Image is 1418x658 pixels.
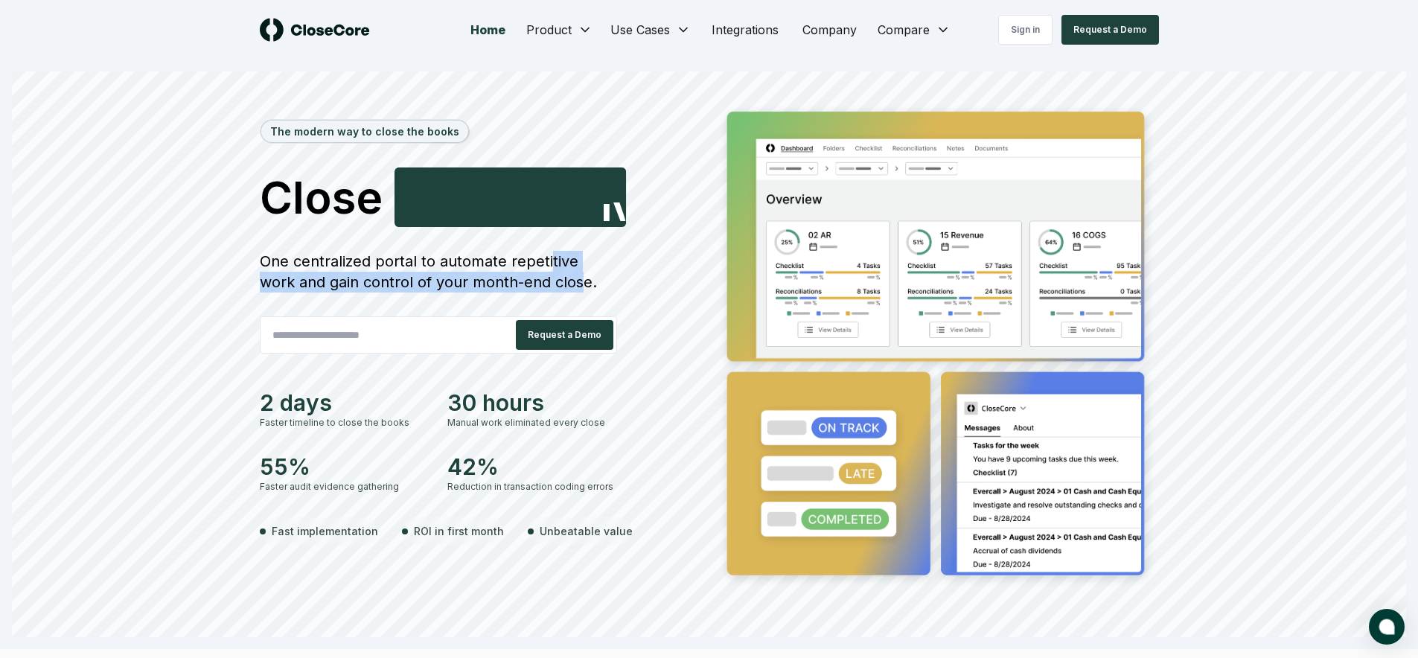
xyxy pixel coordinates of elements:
[461,218,487,263] span: c
[260,175,383,220] span: Close
[260,453,429,480] div: 55%
[260,480,429,493] div: Faster audit evidence gathering
[487,218,514,263] span: u
[447,480,617,493] div: Reduction in transaction coding errors
[514,218,532,263] span: r
[526,21,572,39] span: Product
[533,218,558,263] span: a
[610,21,670,39] span: Use Cases
[715,101,1159,591] img: Jumbotron
[447,416,617,429] div: Manual work eliminated every close
[558,215,574,260] span: t
[998,15,1053,45] a: Sign in
[1061,15,1159,45] button: Request a Demo
[601,197,613,242] span: l
[260,251,617,293] div: One centralized portal to automate repetitive work and gain control of your month-end close.
[414,523,504,539] span: ROI in first month
[869,15,959,45] button: Compare
[435,218,461,263] span: c
[447,389,617,416] div: 30 hours
[700,15,791,45] a: Integrations
[601,15,700,45] button: Use Cases
[1369,609,1405,645] button: atlas-launcher
[574,207,601,252] span: e
[540,523,633,539] span: Unbeatable value
[272,523,378,539] span: Fast implementation
[878,21,930,39] span: Compare
[459,15,517,45] a: Home
[613,188,639,233] span: y
[791,15,869,45] a: Company
[260,389,429,416] div: 2 days
[516,320,613,350] button: Request a Demo
[261,121,468,142] div: The modern way to close the books
[260,416,429,429] div: Faster timeline to close the books
[403,218,435,263] span: A
[447,453,617,480] div: 42%
[260,18,370,42] img: logo
[517,15,601,45] button: Product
